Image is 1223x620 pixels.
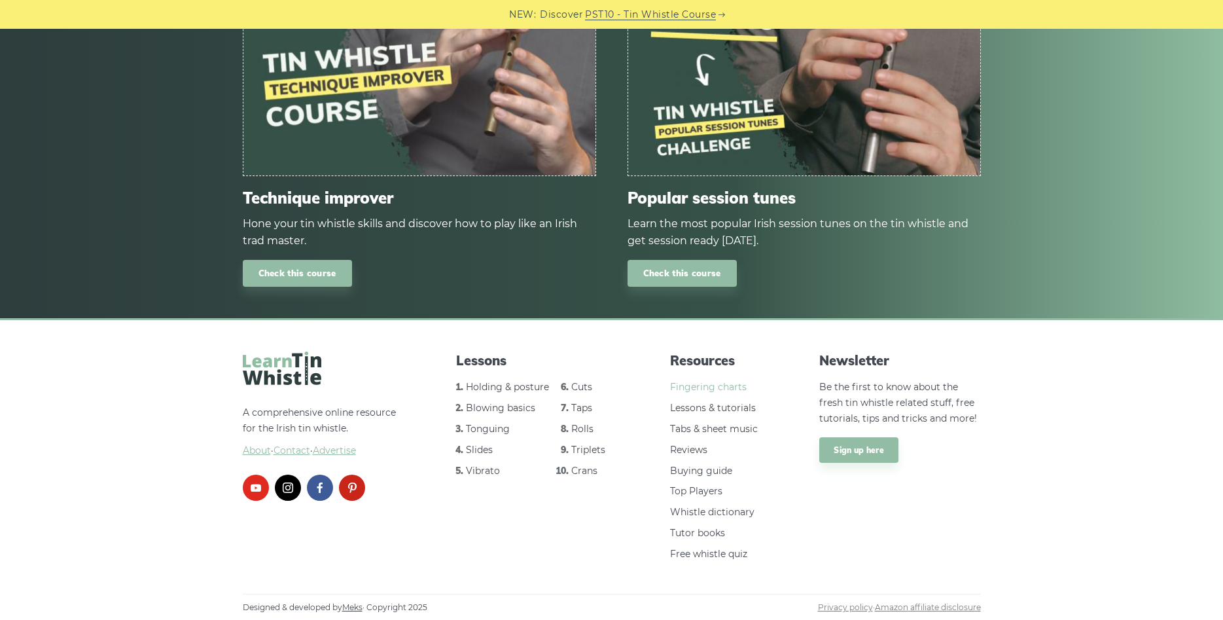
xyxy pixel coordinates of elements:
a: Buying guide [670,465,732,477]
a: Slides [466,444,493,456]
a: facebook [307,475,333,501]
div: Learn the most popular Irish session tunes on the tin whistle and get session ready [DATE]. [628,215,981,249]
p: A comprehensive online resource for the Irish tin whistle. [243,405,404,458]
span: · [818,601,981,614]
a: Amazon affiliate disclosure [875,602,981,612]
a: Vibrato [466,465,500,477]
span: Popular session tunes [628,189,981,208]
span: Resources [670,352,767,370]
span: Designed & developed by · Copyright 2025 [243,601,427,614]
a: PST10 - Tin Whistle Course [585,7,716,22]
a: Crans [571,465,597,477]
a: Reviews [670,444,707,456]
a: Free whistle quiz [670,548,747,560]
span: NEW: [509,7,536,22]
a: Tabs & sheet music [670,423,758,435]
p: Be the first to know about the fresh tin whistle related stuff, free tutorials, tips and tricks a... [819,380,980,426]
div: Hone your tin whistle skills and discover how to play like an Irish trad master. [243,215,596,249]
span: · [243,443,404,459]
a: Cuts [571,381,592,393]
a: Lessons & tutorials [670,402,756,414]
a: Rolls [571,423,594,435]
a: Triplets [571,444,605,456]
a: instagram [275,475,301,501]
a: Tonguing [466,423,510,435]
a: pinterest [339,475,365,501]
a: Privacy policy [818,602,873,612]
a: Sign up here [819,437,898,464]
span: Technique improver [243,189,596,208]
a: Check this course [628,260,737,287]
span: Advertise [313,445,356,456]
a: Blowing basics [466,402,535,414]
a: Meks [342,602,363,612]
span: Contact [274,445,310,456]
a: Top Players [670,485,722,497]
a: About [243,445,271,456]
a: Tutor books [670,527,725,539]
a: Contact·Advertise [274,445,356,456]
a: Check this course [243,260,352,287]
img: LearnTinWhistle.com [243,352,321,385]
a: youtube [243,475,269,501]
span: Lessons [456,352,617,370]
a: Fingering charts [670,381,747,393]
a: Taps [571,402,592,414]
a: Holding & posture [466,381,549,393]
a: Whistle dictionary [670,506,754,518]
span: Discover [540,7,583,22]
span: Newsletter [819,352,980,370]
